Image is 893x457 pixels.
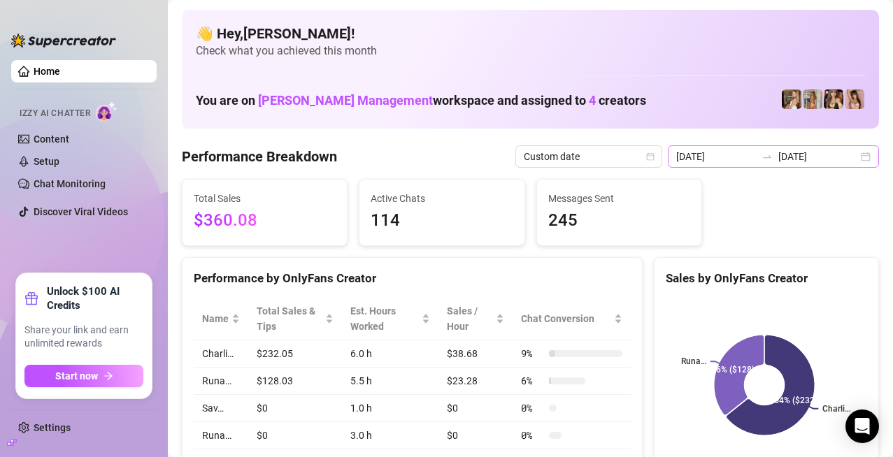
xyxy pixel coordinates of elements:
span: Sales / Hour [447,303,494,334]
img: Runa [845,89,864,109]
span: Start now [55,370,98,382]
td: $38.68 [438,340,513,368]
span: Total Sales [194,191,336,206]
td: Runa… [194,368,248,395]
span: arrow-right [103,371,113,381]
a: Home [34,66,60,77]
span: 9 % [521,346,543,361]
span: 245 [548,208,690,234]
td: 5.5 h [342,368,438,395]
button: Start nowarrow-right [24,365,143,387]
img: Charli [782,89,801,109]
td: $232.05 [248,340,342,368]
span: 0 % [521,400,543,416]
text: Charli… [823,404,851,414]
img: Runa [824,89,843,109]
td: $23.28 [438,368,513,395]
td: $128.03 [248,368,342,395]
span: 4 [589,93,596,108]
td: 6.0 h [342,340,438,368]
input: Start date [676,149,756,164]
h4: 👋 Hey, [PERSON_NAME] ! [196,24,865,43]
span: to [762,151,773,162]
h1: You are on workspace and assigned to creators [196,93,646,108]
img: logo-BBDzfeDw.svg [11,34,116,48]
th: Sales / Hour [438,298,513,340]
span: 0 % [521,428,543,443]
img: Sav [803,89,822,109]
div: Sales by OnlyFans Creator [666,269,867,288]
span: Name [202,311,229,326]
td: 3.0 h [342,422,438,449]
span: swap-right [762,151,773,162]
td: $0 [438,422,513,449]
td: Runa… [194,422,248,449]
span: build [7,437,17,447]
input: End date [778,149,858,164]
span: calendar [646,152,655,161]
td: $0 [438,395,513,422]
span: Chat Conversion [521,311,611,326]
span: Izzy AI Chatter [20,107,90,120]
a: Content [34,133,69,145]
a: Chat Monitoring [34,178,106,189]
span: Share your link and earn unlimited rewards [24,324,143,351]
td: $0 [248,422,342,449]
td: Charli… [194,340,248,368]
a: Settings [34,422,71,433]
span: Active Chats [371,191,513,206]
span: Total Sales & Tips [257,303,322,334]
div: Performance by OnlyFans Creator [194,269,631,288]
strong: Unlock $100 AI Credits [47,284,143,312]
span: 114 [371,208,513,234]
span: $360.08 [194,208,336,234]
th: Total Sales & Tips [248,298,342,340]
span: Custom date [524,146,654,167]
td: $0 [248,395,342,422]
td: 1.0 h [342,395,438,422]
span: [PERSON_NAME] Management [258,93,433,108]
a: Discover Viral Videos [34,206,128,217]
td: Sav… [194,395,248,422]
th: Chat Conversion [513,298,631,340]
th: Name [194,298,248,340]
text: Runa… [681,356,706,366]
div: Open Intercom Messenger [845,409,879,443]
span: Check what you achieved this month [196,43,865,59]
span: Messages Sent [548,191,690,206]
h4: Performance Breakdown [182,147,337,166]
a: Setup [34,156,59,167]
span: gift [24,291,38,305]
div: Est. Hours Worked [350,303,419,334]
span: 6 % [521,373,543,389]
img: AI Chatter [96,101,117,122]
